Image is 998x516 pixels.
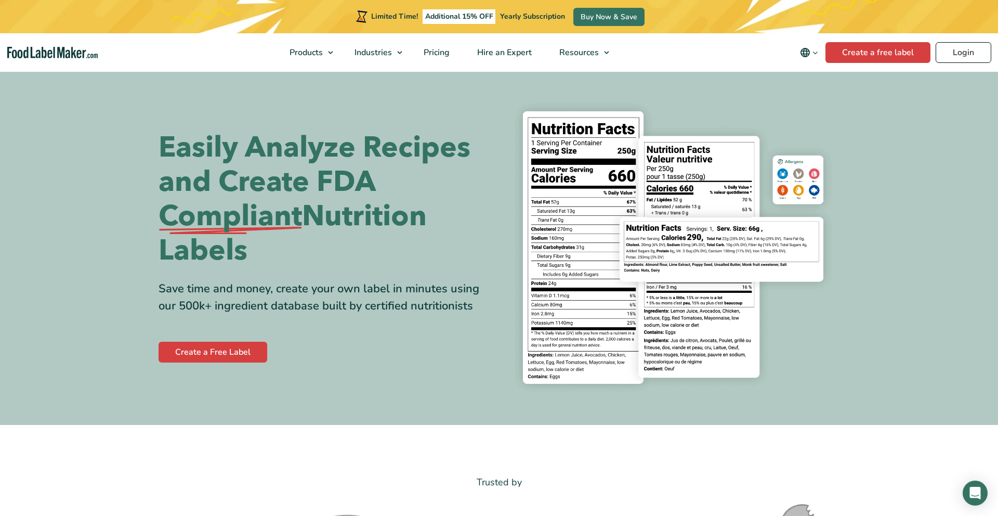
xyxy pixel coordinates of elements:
[423,9,496,24] span: Additional 15% OFF
[159,131,491,268] h1: Easily Analyze Recipes and Create FDA Nutrition Labels
[556,47,600,58] span: Resources
[474,47,533,58] span: Hire an Expert
[410,33,461,72] a: Pricing
[286,47,324,58] span: Products
[963,481,988,506] div: Open Intercom Messenger
[159,280,491,315] div: Save time and money, create your own label in minutes using our 500k+ ingredient database built b...
[276,33,338,72] a: Products
[500,11,565,21] span: Yearly Subscription
[464,33,543,72] a: Hire an Expert
[421,47,451,58] span: Pricing
[159,475,839,490] p: Trusted by
[159,342,267,363] a: Create a Free Label
[793,42,825,63] button: Change language
[7,47,98,59] a: Food Label Maker homepage
[159,199,302,234] span: Compliant
[371,11,418,21] span: Limited Time!
[573,8,645,26] a: Buy Now & Save
[546,33,614,72] a: Resources
[341,33,408,72] a: Industries
[351,47,393,58] span: Industries
[936,42,991,63] a: Login
[825,42,930,63] a: Create a free label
